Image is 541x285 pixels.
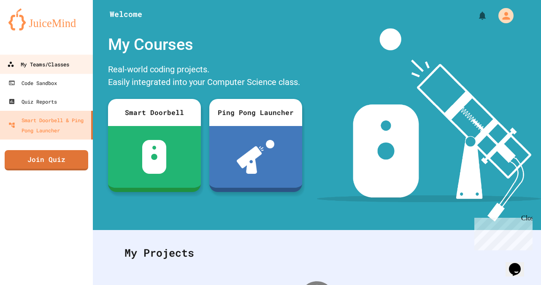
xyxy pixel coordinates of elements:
img: ppl-with-ball.png [237,140,274,174]
img: logo-orange.svg [8,8,84,30]
div: My Courses [104,28,306,61]
div: Smart Doorbell & Ping Pong Launcher [8,115,88,135]
div: My Teams/Classes [7,59,69,70]
img: sdb-white.svg [142,140,166,174]
div: My Notifications [462,8,490,23]
div: My Projects [116,236,518,269]
div: Real-world coding projects. Easily integrated into your Computer Science class. [104,61,306,93]
a: Join Quiz [5,150,88,170]
div: Ping Pong Launcher [209,99,302,126]
iframe: chat widget [506,251,533,277]
iframe: chat widget [471,214,533,250]
div: Code Sandbox [8,78,57,88]
div: Smart Doorbell [108,99,201,126]
div: Quiz Reports [8,96,57,107]
div: Chat with us now!Close [3,3,58,54]
div: My Account [490,6,516,25]
img: banner-image-my-projects.png [317,28,541,222]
